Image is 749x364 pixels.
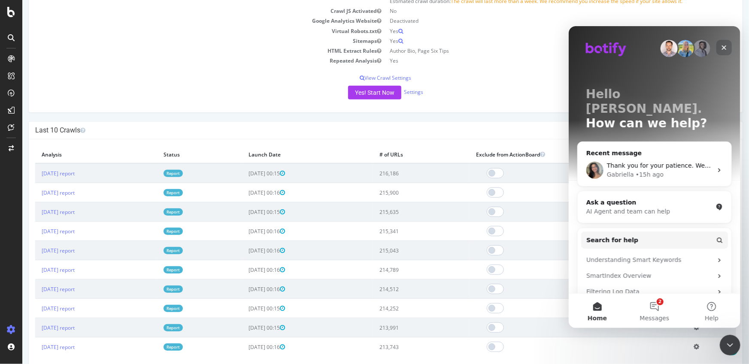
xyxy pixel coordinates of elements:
[141,208,161,216] a: Report
[351,260,447,280] td: 214,789
[382,88,401,96] a: Settings
[226,305,263,312] span: [DATE] 00:15
[19,189,52,196] a: [DATE] report
[141,343,161,351] a: Report
[351,337,447,357] td: 213,743
[141,247,161,254] a: Report
[364,16,714,26] td: Deactivated
[19,286,52,293] a: [DATE] report
[136,289,150,295] span: Help
[141,324,161,331] a: Report
[18,181,144,190] div: AI Agent and team can help
[19,343,52,351] a: [DATE] report
[364,6,714,16] td: No
[13,26,364,36] td: Virtual Robots.txt
[135,146,220,163] th: Status
[220,146,351,163] th: Launch Date
[18,229,144,238] div: Understanding Smart Keywords
[351,280,447,299] td: 214,512
[226,324,263,331] span: [DATE] 00:15
[71,289,101,295] span: Messages
[351,146,447,163] th: # of URLs
[226,170,263,177] span: [DATE] 00:15
[18,172,144,181] div: Ask a question
[141,170,161,177] a: Report
[19,305,52,312] a: [DATE] report
[38,136,277,143] span: Thank you for your patience. We will try to get back to you as soon as possible.
[19,247,52,254] a: [DATE] report
[13,126,714,135] h4: Last 10 Crawls
[13,16,364,26] td: Google Analytics Website
[226,228,263,235] span: [DATE] 00:16
[141,189,161,196] a: Report
[364,36,714,46] td: Yes
[364,46,714,56] td: Author Bio, Page Six Tips
[19,289,38,295] span: Home
[18,245,144,254] div: SmartIndex Overview
[364,26,714,36] td: Yes
[351,241,447,260] td: 215,043
[19,228,52,235] a: [DATE] report
[12,226,159,242] div: Understanding Smart Keywords
[141,228,161,235] a: Report
[18,210,70,219] span: Search for help
[9,165,163,197] div: Ask a questionAI Agent and team can help
[351,183,447,202] td: 215,900
[141,286,161,293] a: Report
[351,222,447,241] td: 215,341
[326,86,379,99] button: Yes! Start Now
[148,14,163,29] div: Close
[12,242,159,258] div: SmartIndex Overview
[13,6,364,16] td: Crawl JS Activated
[13,36,364,46] td: Sitemaps
[351,318,447,337] td: 213,991
[13,56,364,66] td: Repeated Analysis
[19,266,52,274] a: [DATE] report
[12,258,159,274] div: Filtering Log Data
[226,266,263,274] span: [DATE] 00:16
[13,46,364,56] td: HTML Extract Rules
[141,266,161,274] a: Report
[13,146,135,163] th: Analysis
[12,205,159,223] button: Search for help
[18,261,144,270] div: Filtering Log Data
[351,299,447,318] td: 214,252
[57,268,114,302] button: Messages
[19,170,52,177] a: [DATE] report
[141,305,161,312] a: Report
[38,144,65,153] div: Gabriella
[351,163,447,183] td: 216,186
[115,268,172,302] button: Help
[19,324,52,331] a: [DATE] report
[19,208,52,216] a: [DATE] report
[226,247,263,254] span: [DATE] 00:16
[226,189,263,196] span: [DATE] 00:16
[364,56,714,66] td: Yes
[226,286,263,293] span: [DATE] 00:16
[720,335,740,355] iframe: Intercom live chat
[67,144,95,153] div: • 15h ago
[226,343,263,351] span: [DATE] 00:16
[448,146,665,163] th: Exclude from ActionBoard
[351,202,447,222] td: 215,635
[13,74,714,81] p: View Crawl Settings
[226,208,263,216] span: [DATE] 00:15
[569,26,740,328] iframe: Intercom live chat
